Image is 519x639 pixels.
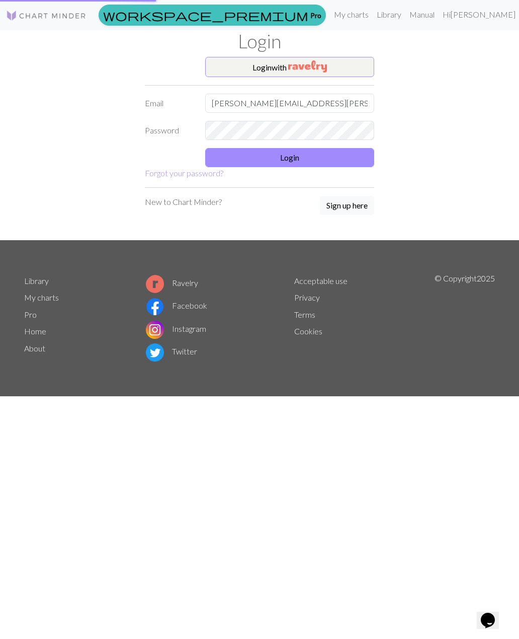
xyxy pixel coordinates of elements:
a: Acceptable use [294,276,348,286]
img: Facebook logo [146,298,164,316]
iframe: chat widget [477,599,509,629]
a: Privacy [294,293,320,302]
img: Instagram logo [146,321,164,339]
p: © Copyright 2025 [435,272,495,364]
a: About [24,343,45,353]
img: Ravelry logo [146,275,164,293]
a: Terms [294,310,315,319]
button: Login [205,148,374,167]
a: Library [24,276,49,286]
a: Sign up here [320,196,374,216]
a: My charts [24,293,59,302]
a: Twitter [146,346,197,356]
p: New to Chart Minder? [145,196,222,208]
label: Email [139,94,199,113]
a: Ravelry [146,278,198,288]
img: Twitter logo [146,343,164,362]
a: My charts [330,5,373,25]
a: Manual [405,5,439,25]
a: Pro [99,5,326,26]
a: Pro [24,310,37,319]
a: Library [373,5,405,25]
a: Cookies [294,326,322,336]
a: Instagram [146,324,206,333]
a: Facebook [146,301,207,310]
h1: Login [18,30,501,53]
a: Forgot your password? [145,168,223,178]
button: Loginwith [205,57,374,77]
img: Ravelry [288,60,327,73]
label: Password [139,121,199,140]
button: Sign up here [320,196,374,215]
span: workspace_premium [103,8,308,22]
a: Home [24,326,46,336]
img: Logo [6,10,86,22]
